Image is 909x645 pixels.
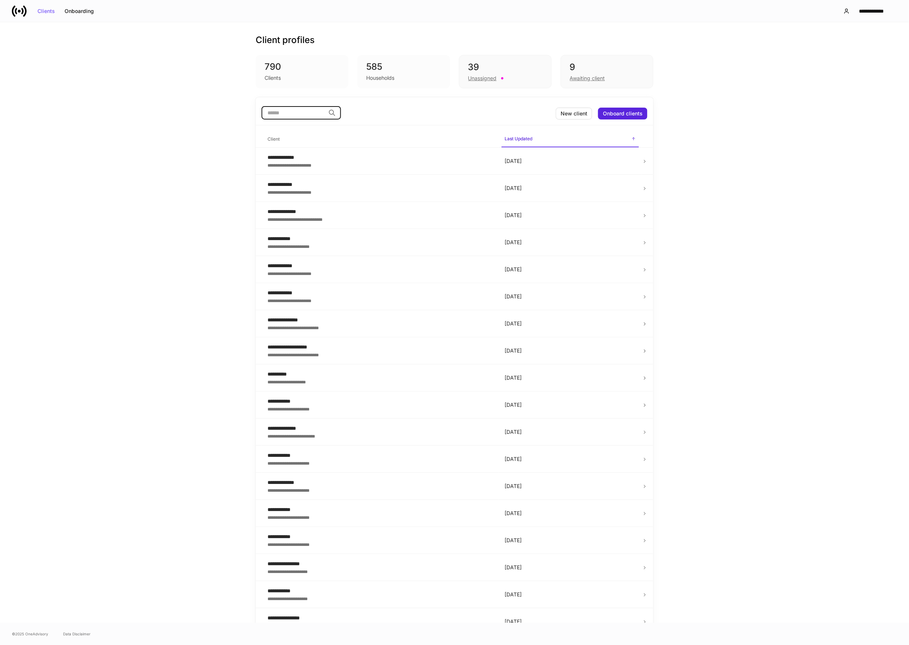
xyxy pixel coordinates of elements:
span: © 2025 OneAdvisory [12,631,48,637]
div: 39Unassigned [459,55,552,88]
div: 790 [265,61,339,73]
p: [DATE] [505,591,636,598]
div: Onboard clients [603,111,643,116]
div: Awaiting client [570,75,605,82]
div: Clients [37,9,55,14]
p: [DATE] [505,184,636,192]
p: [DATE] [505,564,636,571]
p: [DATE] [505,212,636,219]
a: Data Disclaimer [63,631,91,637]
p: [DATE] [505,482,636,490]
p: [DATE] [505,537,636,544]
p: [DATE] [505,293,636,300]
button: Onboarding [60,5,99,17]
p: [DATE] [505,618,636,625]
button: Clients [33,5,60,17]
div: 9 [570,61,644,73]
h6: Client [268,135,280,143]
p: [DATE] [505,374,636,382]
p: [DATE] [505,401,636,409]
p: [DATE] [505,455,636,463]
button: New client [556,108,592,119]
h6: Last Updated [505,135,532,142]
button: Onboard clients [598,108,647,119]
p: [DATE] [505,157,636,165]
div: New client [561,111,587,116]
div: Households [366,74,394,82]
div: Clients [265,74,281,82]
h3: Client profiles [256,34,315,46]
span: Last Updated [502,131,639,147]
p: [DATE] [505,428,636,436]
p: [DATE] [505,320,636,327]
div: Unassigned [468,75,497,82]
div: 585 [366,61,441,73]
span: Client [265,132,496,147]
p: [DATE] [505,347,636,354]
div: 9Awaiting client [561,55,653,88]
div: 39 [468,61,542,73]
p: [DATE] [505,266,636,273]
div: Onboarding [65,9,94,14]
p: [DATE] [505,239,636,246]
p: [DATE] [505,510,636,517]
